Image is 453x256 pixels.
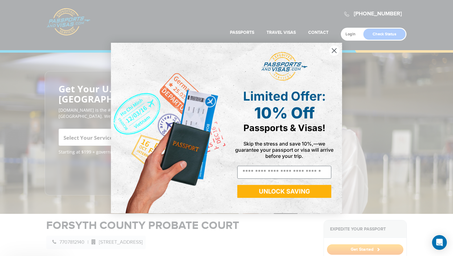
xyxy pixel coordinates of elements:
img: passports and visas [261,52,308,81]
span: Passports & Visas! [243,122,325,133]
button: UNLOCK SAVING [237,185,331,198]
div: Open Intercom Messenger [432,235,447,250]
button: Close dialog [329,45,340,56]
span: Limited Offer: [243,89,326,104]
img: de9cda0d-0715-46ca-9a25-073762a91ba7.png [111,43,226,213]
span: Skip the stress and save 10%,—we guarantee your passport or visa will arrive before your trip. [235,141,333,159]
span: 10% Off [254,104,315,122]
